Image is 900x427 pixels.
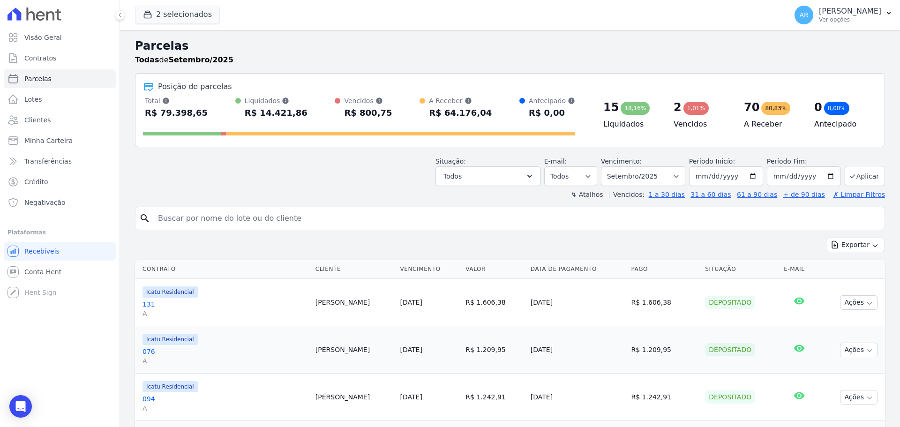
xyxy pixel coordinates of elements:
a: Negativação [4,193,116,212]
th: Valor [462,260,527,279]
th: Cliente [312,260,397,279]
span: A [142,356,308,366]
div: Posição de parcelas [158,81,232,92]
th: Data de Pagamento [527,260,628,279]
div: R$ 0,00 [529,105,575,120]
span: Visão Geral [24,33,62,42]
td: [PERSON_NAME] [312,326,397,374]
label: Período Fim: [767,157,841,166]
span: Lotes [24,95,42,104]
div: Plataformas [7,227,112,238]
button: Aplicar [845,166,885,186]
div: Depositado [705,390,755,404]
td: [DATE] [527,279,628,326]
label: Situação: [435,157,466,165]
span: Conta Hent [24,267,61,277]
span: A [142,404,308,413]
span: Transferências [24,157,72,166]
div: 70 [744,100,759,115]
span: AR [799,12,808,18]
a: Clientes [4,111,116,129]
a: Lotes [4,90,116,109]
div: 80,83% [761,102,790,115]
a: [DATE] [400,346,422,353]
div: 18,16% [621,102,650,115]
div: Liquidados [245,96,307,105]
h4: Liquidados [603,119,659,130]
span: Clientes [24,115,51,125]
a: 076A [142,347,308,366]
h4: Vencidos [674,119,729,130]
a: [DATE] [400,393,422,401]
a: [DATE] [400,299,422,306]
p: [PERSON_NAME] [819,7,881,16]
a: Parcelas [4,69,116,88]
span: Todos [443,171,462,182]
th: Contrato [135,260,312,279]
span: Crédito [24,177,48,187]
label: Vencimento: [601,157,642,165]
div: 1,01% [683,102,709,115]
div: Open Intercom Messenger [9,395,32,418]
span: Parcelas [24,74,52,83]
span: Icatu Residencial [142,334,198,345]
td: [DATE] [527,326,628,374]
div: Depositado [705,343,755,356]
span: Minha Carteira [24,136,73,145]
td: [PERSON_NAME] [312,374,397,421]
i: search [139,213,150,224]
th: Vencimento [397,260,462,279]
button: Ações [840,295,877,310]
td: R$ 1.209,95 [462,326,527,374]
td: R$ 1.209,95 [628,326,702,374]
h4: Antecipado [814,119,870,130]
label: Período Inicío: [689,157,735,165]
a: Crédito [4,172,116,191]
div: Depositado [705,296,755,309]
div: R$ 14.421,86 [245,105,307,120]
h2: Parcelas [135,37,885,54]
a: Visão Geral [4,28,116,47]
p: Ver opções [819,16,881,23]
span: Recebíveis [24,247,60,256]
p: de [135,54,233,66]
a: 61 a 90 dias [737,191,777,198]
a: 1 a 30 dias [649,191,685,198]
label: E-mail: [544,157,567,165]
td: R$ 1.606,38 [462,279,527,326]
div: Total [145,96,208,105]
label: Vencidos: [609,191,645,198]
span: Icatu Residencial [142,381,198,392]
th: Pago [628,260,702,279]
td: [DATE] [527,374,628,421]
button: 2 selecionados [135,6,220,23]
a: 31 a 60 dias [690,191,731,198]
h4: A Receber [744,119,799,130]
strong: Setembro/2025 [169,55,233,64]
a: Recebíveis [4,242,116,261]
strong: Todas [135,55,159,64]
input: Buscar por nome do lote ou do cliente [152,209,881,228]
span: Negativação [24,198,66,207]
td: R$ 1.242,91 [462,374,527,421]
a: 131A [142,300,308,318]
th: Situação [701,260,780,279]
div: R$ 64.176,04 [429,105,492,120]
button: Todos [435,166,540,186]
a: Transferências [4,152,116,171]
td: R$ 1.606,38 [628,279,702,326]
td: [PERSON_NAME] [312,279,397,326]
a: + de 90 dias [783,191,825,198]
button: Ações [840,390,877,405]
span: Contratos [24,53,56,63]
a: ✗ Limpar Filtros [829,191,885,198]
th: E-mail [780,260,818,279]
div: 15 [603,100,619,115]
div: 2 [674,100,682,115]
a: 094A [142,394,308,413]
button: Ações [840,343,877,357]
button: AR [PERSON_NAME] Ver opções [787,2,900,28]
span: A [142,309,308,318]
label: ↯ Atalhos [571,191,603,198]
div: 0,00% [824,102,849,115]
